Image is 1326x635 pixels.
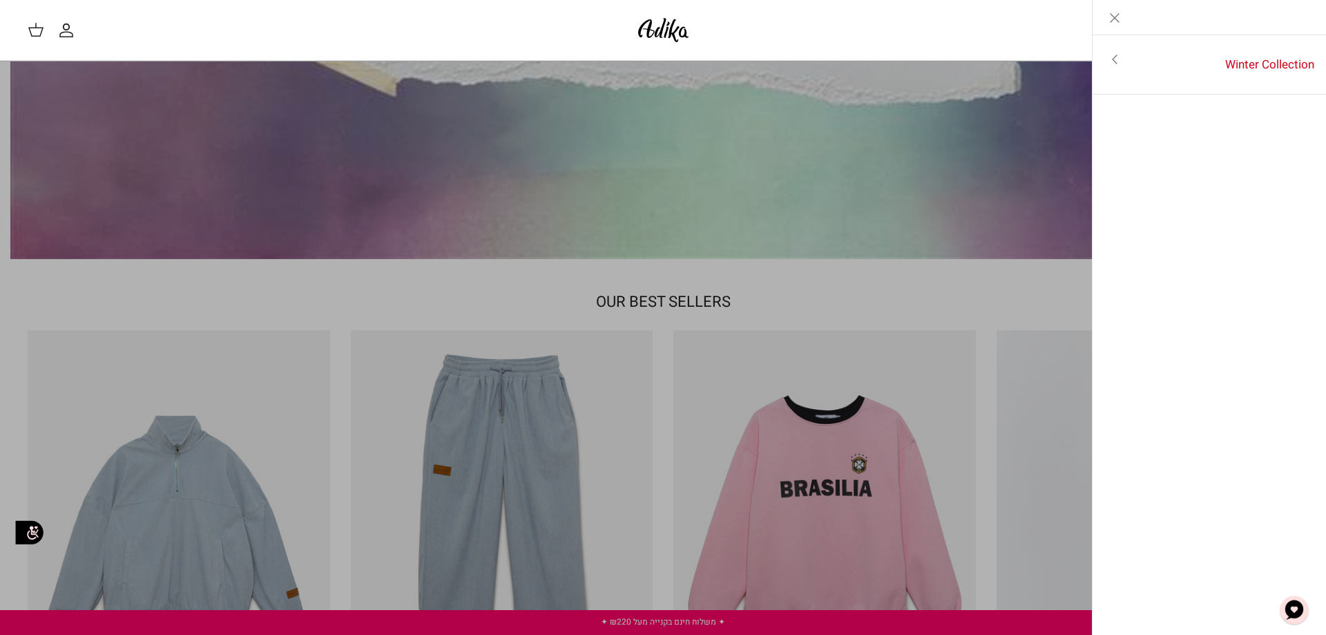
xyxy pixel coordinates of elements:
[58,22,80,39] a: החשבון שלי
[634,14,693,46] img: Adika IL
[10,513,48,551] img: accessibility_icon02.svg
[1274,589,1315,631] button: צ'אט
